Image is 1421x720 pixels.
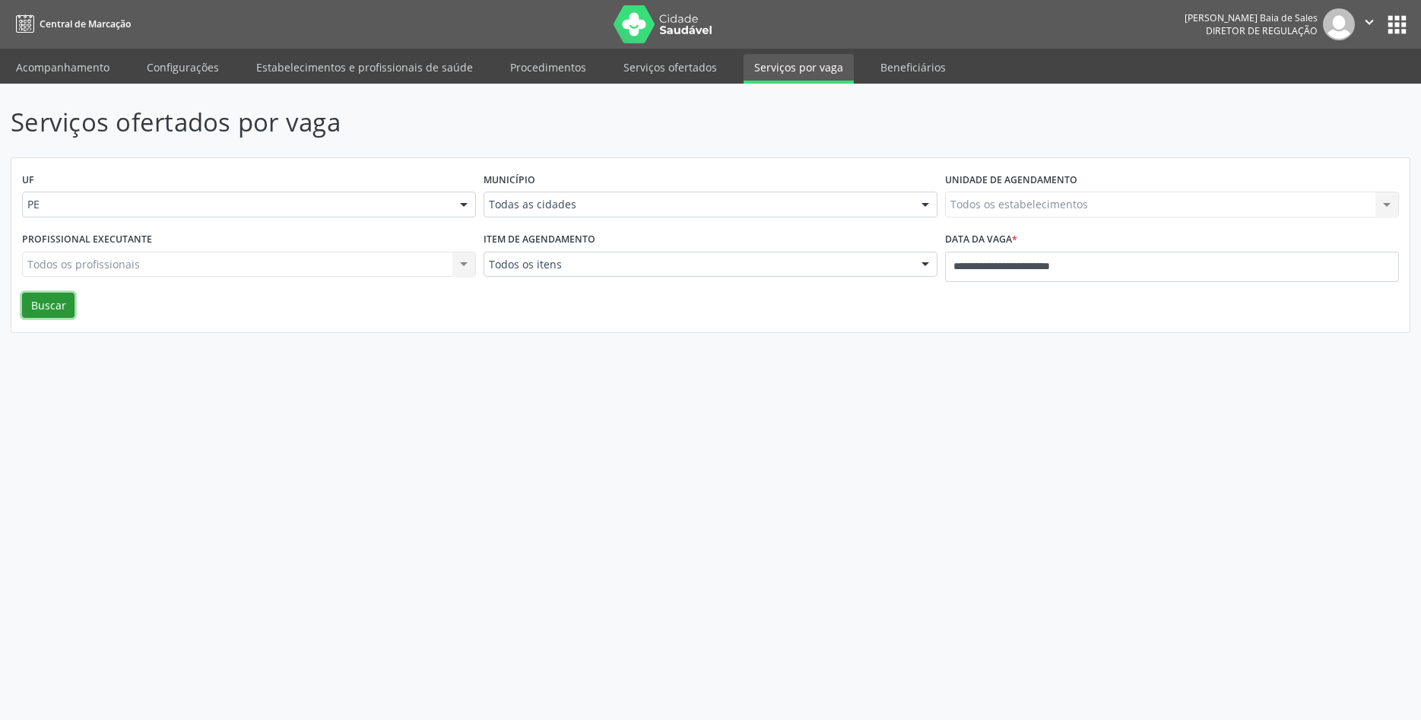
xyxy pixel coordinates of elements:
label: UF [22,169,34,192]
a: Central de Marcação [11,11,131,36]
button: Buscar [22,293,75,319]
p: Serviços ofertados por vaga [11,103,991,141]
label: Profissional executante [22,228,152,252]
a: Serviços ofertados [613,54,728,81]
label: Unidade de agendamento [945,169,1077,192]
span: Todas as cidades [489,197,906,212]
span: Diretor de regulação [1206,24,1318,37]
div: [PERSON_NAME] Baia de Sales [1185,11,1318,24]
label: Item de agendamento [484,228,595,252]
span: Todos os itens [489,257,906,272]
button:  [1355,8,1384,40]
span: PE [27,197,445,212]
a: Estabelecimentos e profissionais de saúde [246,54,484,81]
a: Configurações [136,54,230,81]
img: img [1323,8,1355,40]
button: apps [1384,11,1410,38]
label: Data da vaga [945,228,1017,252]
span: Central de Marcação [40,17,131,30]
i:  [1361,14,1378,30]
a: Procedimentos [500,54,597,81]
a: Acompanhamento [5,54,120,81]
label: Município [484,169,535,192]
a: Serviços por vaga [744,54,854,84]
a: Beneficiários [870,54,956,81]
